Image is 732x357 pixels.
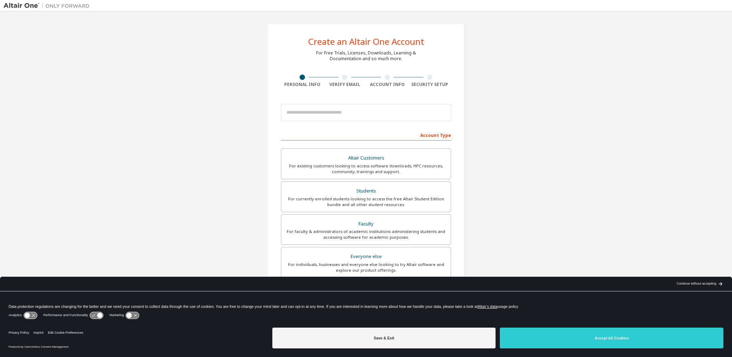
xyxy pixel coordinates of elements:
[281,82,324,87] div: Personal Info
[286,186,446,196] div: Students
[286,219,446,229] div: Faculty
[366,82,409,87] div: Account Info
[281,129,451,141] div: Account Type
[286,262,446,273] div: For individuals, businesses and everyone else looking to try Altair software and explore our prod...
[308,37,424,46] div: Create an Altair One Account
[286,252,446,262] div: Everyone else
[286,229,446,240] div: For faculty & administrators of academic institutions administering students and accessing softwa...
[316,50,416,62] div: For Free Trials, Licenses, Downloads, Learning & Documentation and so much more.
[286,163,446,175] div: For existing customers looking to access software downloads, HPC resources, community, trainings ...
[286,196,446,208] div: For currently enrolled students looking to access the free Altair Student Edition bundle and all ...
[4,2,93,9] img: Altair One
[286,153,446,163] div: Altair Customers
[324,82,366,87] div: Verify Email
[409,82,451,87] div: Security Setup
